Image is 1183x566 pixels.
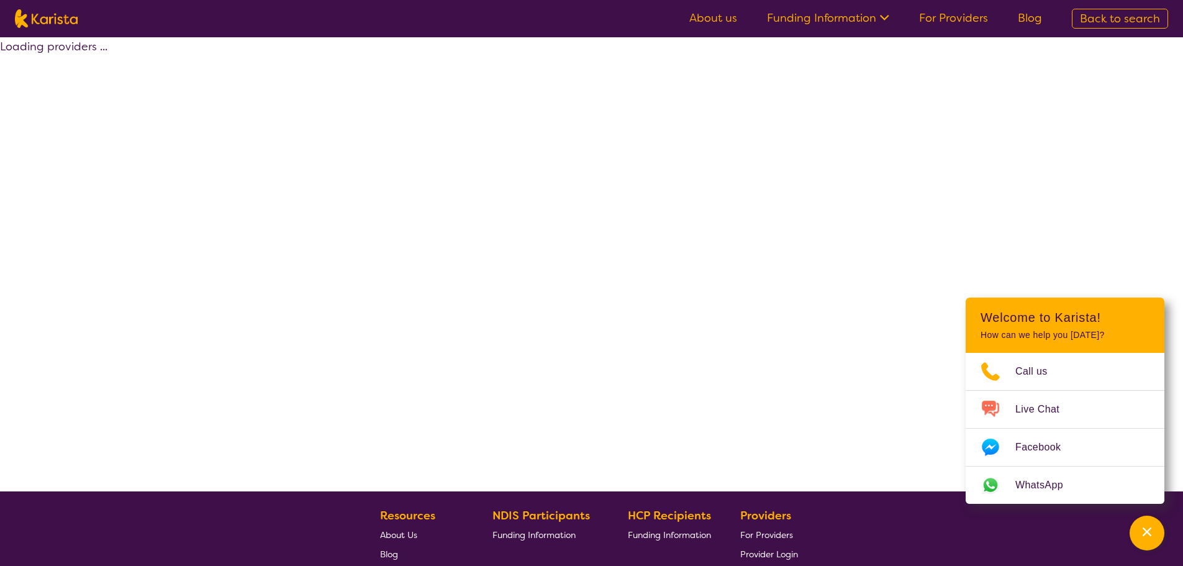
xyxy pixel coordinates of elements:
[1130,516,1164,550] button: Channel Menu
[740,529,793,541] span: For Providers
[380,529,417,541] span: About Us
[492,508,590,523] b: NDIS Participants
[689,11,737,25] a: About us
[981,330,1149,340] p: How can we help you [DATE]?
[919,11,988,25] a: For Providers
[966,298,1164,504] div: Channel Menu
[1015,476,1078,495] span: WhatsApp
[1015,400,1074,419] span: Live Chat
[740,544,798,564] a: Provider Login
[1015,438,1076,457] span: Facebook
[981,310,1149,325] h2: Welcome to Karista!
[1072,9,1168,29] a: Back to search
[740,525,798,544] a: For Providers
[380,525,463,544] a: About Us
[628,525,711,544] a: Funding Information
[767,11,889,25] a: Funding Information
[740,549,798,560] span: Provider Login
[380,508,435,523] b: Resources
[1018,11,1042,25] a: Blog
[1080,11,1160,26] span: Back to search
[15,9,78,28] img: Karista logo
[966,467,1164,504] a: Web link opens in a new tab.
[492,529,576,541] span: Funding Information
[966,353,1164,504] ul: Choose channel
[628,529,711,541] span: Funding Information
[380,544,463,564] a: Blog
[1015,362,1063,381] span: Call us
[380,549,398,560] span: Blog
[628,508,711,523] b: HCP Recipients
[492,525,599,544] a: Funding Information
[740,508,791,523] b: Providers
